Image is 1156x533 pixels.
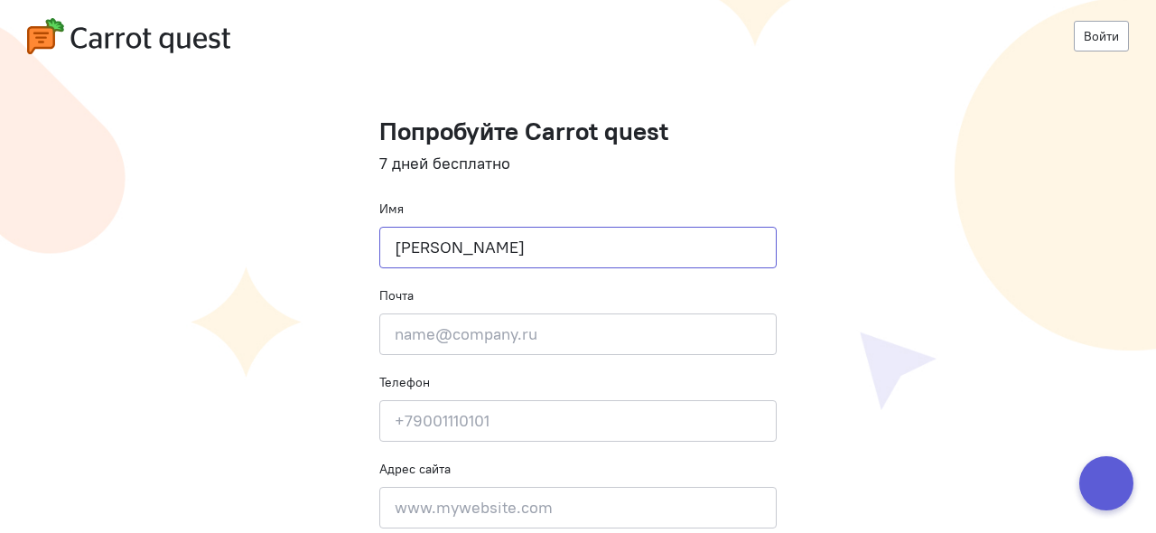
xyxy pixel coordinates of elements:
input: name@company.ru [379,313,777,355]
img: carrot-quest-logo.svg [27,18,230,54]
label: Почта [379,286,414,304]
input: Ваше имя [379,227,777,268]
input: +79001110101 [379,400,777,442]
input: www.mywebsite.com [379,487,777,528]
a: Войти [1074,21,1129,51]
label: Телефон [379,373,430,391]
h1: Попробуйте Carrot quest [379,117,777,145]
label: Имя [379,200,404,218]
h4: 7 дней бесплатно [379,154,777,173]
label: Адрес сайта [379,460,451,478]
